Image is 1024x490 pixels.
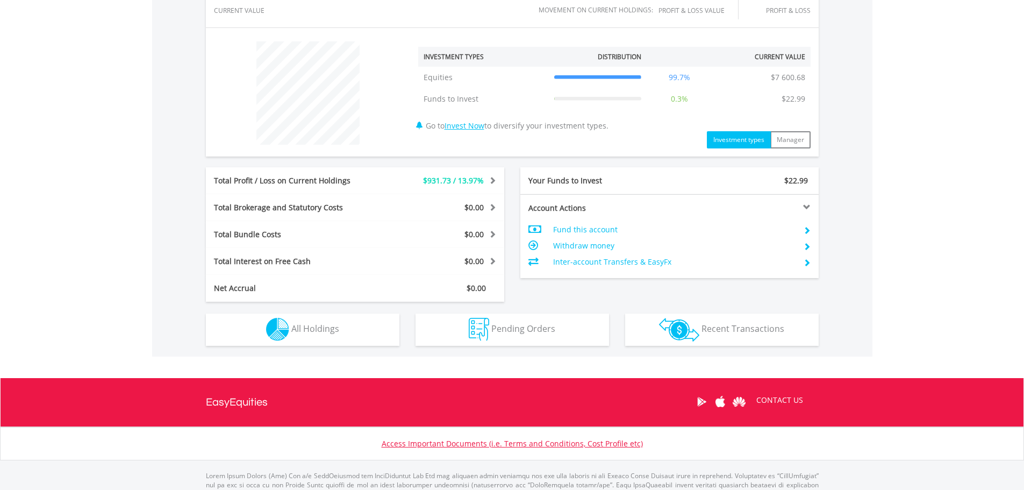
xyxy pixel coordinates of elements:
[206,229,380,240] div: Total Bundle Costs
[658,7,738,14] div: Profit & Loss Value
[701,323,784,335] span: Recent Transactions
[647,88,712,110] td: 0.3%
[467,283,486,293] span: $0.00
[206,378,268,427] a: EasyEquities
[410,36,819,148] div: Go to to diversify your investment types.
[598,52,641,61] div: Distribution
[418,47,549,67] th: Investment Types
[751,7,811,14] div: Profit & Loss
[520,175,670,186] div: Your Funds to Invest
[416,314,609,346] button: Pending Orders
[712,47,811,67] th: Current Value
[266,318,289,341] img: holdings-wht.png
[206,175,380,186] div: Total Profit / Loss on Current Holdings
[418,67,549,88] td: Equities
[445,120,484,131] a: Invest Now
[553,238,794,254] td: Withdraw money
[206,283,380,294] div: Net Accrual
[770,131,811,148] button: Manager
[382,438,643,449] a: Access Important Documents (i.e. Terms and Conditions, Cost Profile etc)
[464,202,484,212] span: $0.00
[214,7,278,14] div: CURRENT VALUE
[553,222,794,238] td: Fund this account
[291,323,339,335] span: All Holdings
[776,88,811,110] td: $22.99
[553,254,794,270] td: Inter-account Transfers & EasyFx
[707,131,771,148] button: Investment types
[539,6,653,13] div: Movement on Current Holdings:
[647,67,712,88] td: 99.7%
[659,318,699,342] img: transactions-zar-wht.png
[469,318,489,341] img: pending_instructions-wht.png
[765,67,811,88] td: $7 600.68
[625,314,819,346] button: Recent Transactions
[423,175,484,186] span: $931.73 / 13.97%
[520,203,670,214] div: Account Actions
[206,202,380,213] div: Total Brokerage and Statutory Costs
[491,323,555,335] span: Pending Orders
[730,385,749,418] a: Huawei
[464,256,484,266] span: $0.00
[464,229,484,239] span: $0.00
[692,385,711,418] a: Google Play
[784,175,808,186] span: $22.99
[711,385,730,418] a: Apple
[749,385,811,415] a: CONTACT US
[206,256,380,267] div: Total Interest on Free Cash
[206,314,399,346] button: All Holdings
[418,88,549,110] td: Funds to Invest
